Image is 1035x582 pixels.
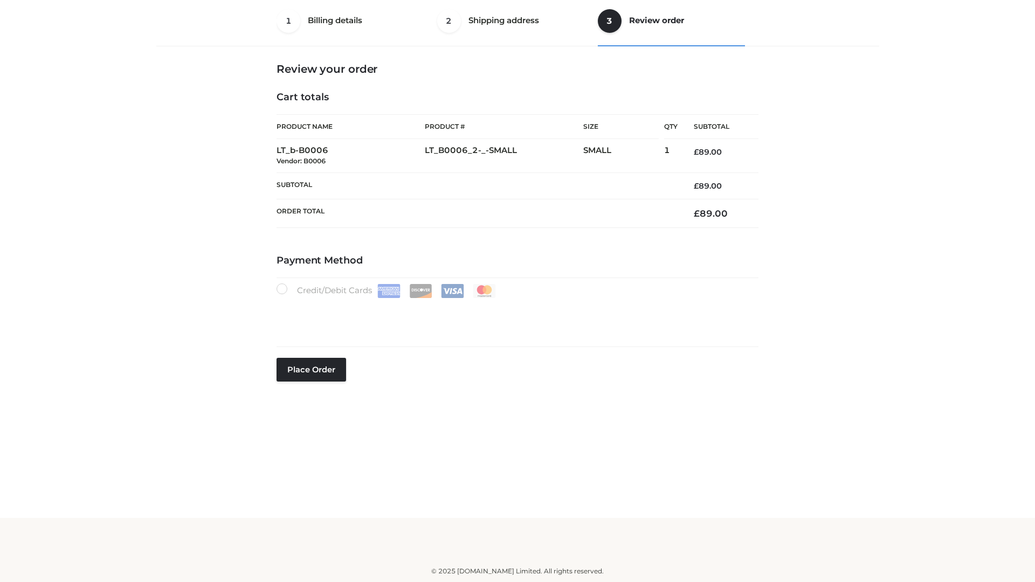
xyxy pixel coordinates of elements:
bdi: 89.00 [694,147,722,157]
button: Place order [277,358,346,382]
label: Credit/Debit Cards [277,283,497,298]
img: Mastercard [473,284,496,298]
img: Amex [377,284,401,298]
th: Product # [425,114,583,139]
bdi: 89.00 [694,181,722,191]
iframe: Secure payment input frame [274,296,756,335]
th: Size [583,115,659,139]
img: Discover [409,284,432,298]
h3: Review your order [277,63,758,75]
span: £ [694,181,699,191]
h4: Payment Method [277,255,758,267]
th: Qty [664,114,678,139]
td: 1 [664,139,678,173]
td: LT_B0006_2-_-SMALL [425,139,583,173]
span: £ [694,208,700,219]
img: Visa [441,284,464,298]
td: SMALL [583,139,664,173]
th: Subtotal [678,115,758,139]
th: Subtotal [277,172,678,199]
h4: Cart totals [277,92,758,103]
bdi: 89.00 [694,208,728,219]
span: £ [694,147,699,157]
th: Order Total [277,199,678,228]
small: Vendor: B0006 [277,157,326,165]
div: © 2025 [DOMAIN_NAME] Limited. All rights reserved. [160,566,875,577]
td: LT_b-B0006 [277,139,425,173]
th: Product Name [277,114,425,139]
